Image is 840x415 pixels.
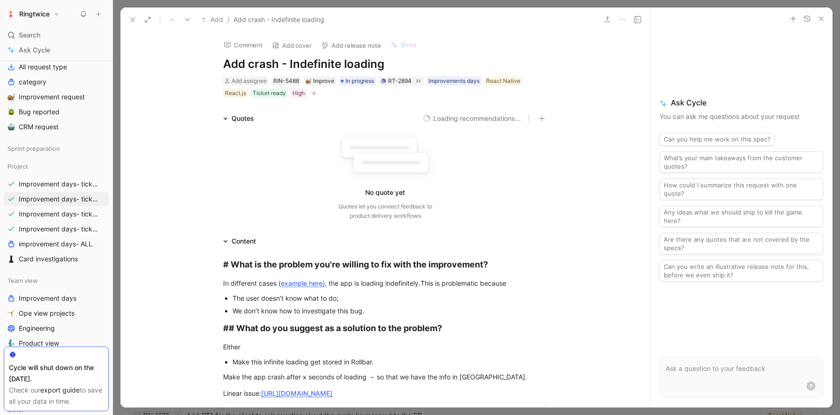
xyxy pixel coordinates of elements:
[4,75,109,89] a: category
[4,159,109,173] div: Project
[4,321,109,335] a: Engineering
[232,293,547,303] div: The user doesn’t know what to do;
[6,338,17,349] button: 🧞‍♂️
[7,162,28,171] span: Project
[232,357,547,367] div: Make this infinite loading get stored in Rollbar.
[338,202,432,221] div: Quotes let you connect feedback to product delivery workflows
[223,323,442,333] strong: ## What do you suggest as a solution to the problem?
[306,78,311,84] img: 🐌
[7,93,15,101] img: 🐌
[660,133,775,146] button: Can you help me work on this spec?
[7,108,15,116] img: 🪲
[4,141,109,156] div: Sprint preparation
[4,28,109,42] div: Search
[292,89,305,98] div: High
[486,76,520,86] div: React Native
[19,179,99,189] span: Improvement days- tickets tackled ALL
[19,309,75,318] span: Ope view projects
[660,260,823,282] button: Can you write an illustrative release note for this, before we even ship it?
[223,259,488,269] strong: # What is the problem you're willing to fix with the improvement?
[4,222,109,236] a: Improvement days- tickets ready-legacy
[7,255,15,263] img: ♟️
[386,38,421,52] button: Write
[6,9,15,19] img: Ringtwice
[219,113,258,124] div: Quotes
[4,274,109,395] div: Team viewImprovement days🤸Ope view projectsEngineering🧞‍♂️Product view🔢Data view💌Market view🤸Ope ...
[233,14,324,25] span: Add crash - Indefinite loading
[7,276,38,285] span: Team view
[660,206,823,227] button: Any ideas what we should ship to kill the game here?
[219,236,260,247] div: Content
[4,192,109,206] a: Improvement days- tickets ready- React
[200,14,225,25] button: Add
[4,120,109,134] a: 🤖CRM request
[4,274,109,288] div: Team view
[281,279,325,287] a: example here)
[19,209,99,219] span: Improvement days- tickets ready- backend
[227,14,230,25] span: /
[6,106,17,118] button: 🪲
[428,76,480,86] div: Improvements days
[4,141,109,158] div: Sprint preparation
[4,252,109,266] a: ♟️Card investigations
[388,76,412,86] div: RT-2894
[19,77,46,87] span: category
[223,342,547,352] div: Either
[19,122,59,132] span: CRM request
[660,111,823,122] p: You can ask me questions about your request
[19,107,60,117] span: Bug reported
[223,278,547,288] div: In different cases ( , the app is loading indefinitely.This is problematic because
[4,207,109,221] a: Improvement days- tickets ready- backend
[19,239,92,249] span: improvement days- ALL
[268,39,316,52] button: Add cover
[19,339,59,348] span: Product view
[4,336,109,350] a: 🧞‍♂️Product view
[4,177,109,191] a: Improvement days- tickets tackled ALL
[339,76,376,86] div: In progress
[6,121,17,133] button: 🤖
[660,178,823,200] button: How could I summarize this request with one quote?
[660,233,823,254] button: Are there any quotes that are not covered by the specs?
[232,113,254,124] div: Quotes
[306,76,334,86] div: Improve
[4,60,109,74] a: All request type
[4,105,109,119] a: 🪲Bug reported
[317,39,385,52] button: Add release note
[7,144,60,153] span: Sprint preparation
[7,123,15,131] img: 🤖
[4,291,109,305] a: Improvement days
[4,306,109,320] a: 🤸Ope view projects
[19,324,55,333] span: Engineering
[19,92,85,102] span: Improvement request
[19,10,50,18] h1: Ringtwice
[4,7,62,21] button: RingtwiceRingtwice
[19,62,67,72] span: All request type
[19,224,99,234] span: Improvement days- tickets ready-legacy
[19,30,40,41] span: Search
[660,97,823,108] span: Ask Cycle
[223,388,547,398] div: Linear issue:
[225,89,246,98] div: React.js
[365,187,405,198] div: No quote yet
[9,385,104,407] div: Check our to save all your data in time.
[19,254,78,264] span: Card investigations
[223,372,547,382] div: Make the app crash after x seconds of loading → so that we have the info in [GEOGRAPHIC_DATA].
[304,76,336,86] div: 🐌Improve
[4,90,109,104] a: 🐌Improvement request
[7,340,15,347] img: 🧞‍♂️
[4,237,109,251] a: improvement days- ALL
[40,386,80,394] a: export guide
[423,113,521,124] button: Loading recommendations...
[345,76,374,86] span: In progress
[261,389,332,397] a: [URL][DOMAIN_NAME]
[4,159,109,266] div: ProjectImprovement days- tickets tackled ALLImprovement days- tickets ready- ReactImprovement day...
[7,310,15,317] img: 🤸
[232,77,267,84] span: Add assignee
[19,44,50,56] span: Ask Cycle
[253,89,286,98] div: Ticket ready
[219,38,267,52] button: Comment
[273,76,299,86] div: RIN-5488
[401,41,417,49] span: Write
[6,253,17,265] button: ♟️
[9,362,104,385] div: Cycle will shut down on the [DATE].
